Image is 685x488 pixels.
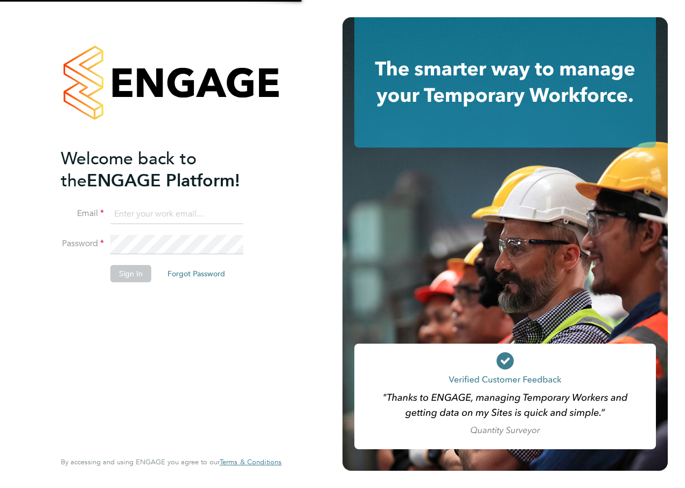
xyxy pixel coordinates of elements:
label: Password [61,238,104,249]
h2: ENGAGE Platform! [61,148,271,192]
span: Welcome back to the [61,148,197,191]
a: Terms & Conditions [220,458,282,466]
input: Enter your work email... [110,205,243,224]
span: By accessing and using ENGAGE you agree to our [61,457,282,466]
button: Forgot Password [159,265,234,282]
button: Sign In [110,265,151,282]
label: Email [61,208,104,219]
